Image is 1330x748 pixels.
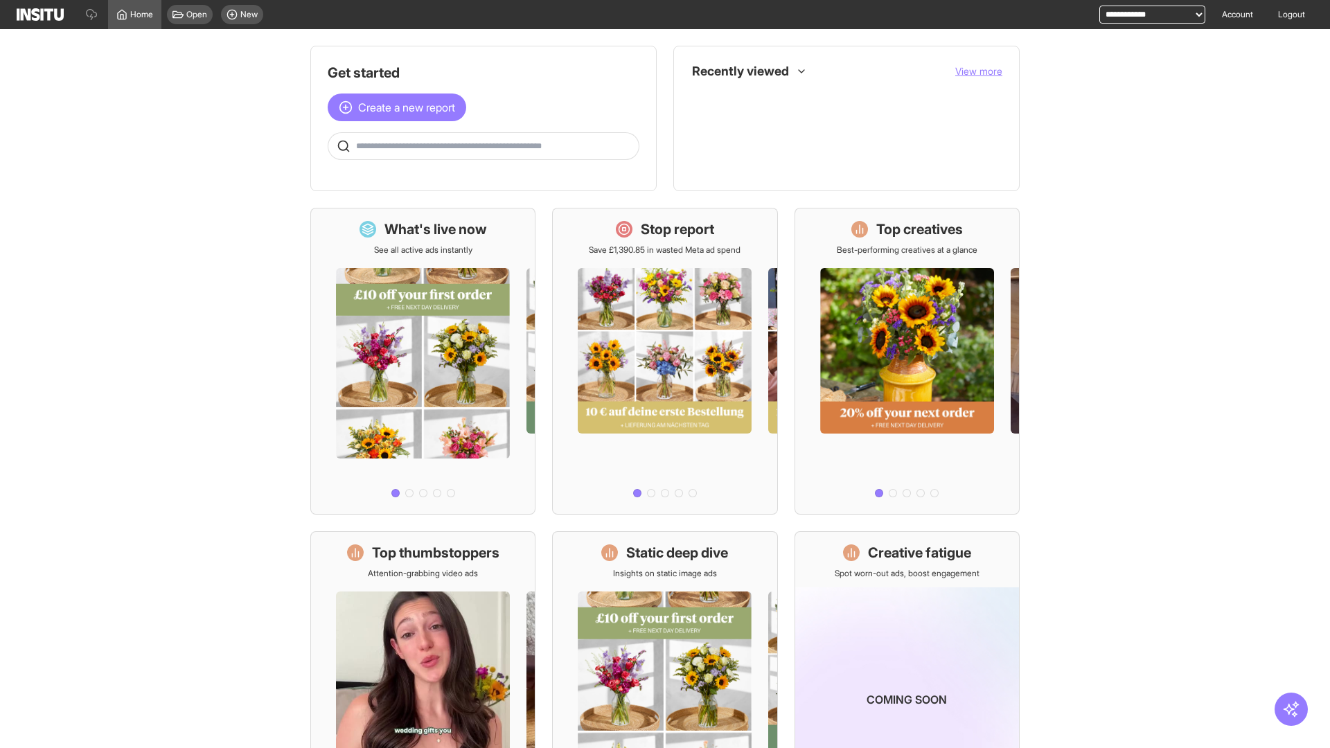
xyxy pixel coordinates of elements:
[876,220,963,239] h1: Top creatives
[795,208,1020,515] a: Top creativesBest-performing creatives at a glance
[589,244,741,256] p: Save £1,390.85 in wasted Meta ad spend
[368,568,478,579] p: Attention-grabbing video ads
[358,99,455,116] span: Create a new report
[552,208,777,515] a: Stop reportSave £1,390.85 in wasted Meta ad spend
[240,9,258,20] span: New
[310,208,535,515] a: What's live nowSee all active ads instantly
[626,543,728,562] h1: Static deep dive
[374,244,472,256] p: See all active ads instantly
[17,8,64,21] img: Logo
[955,65,1002,77] span: View more
[613,568,717,579] p: Insights on static image ads
[130,9,153,20] span: Home
[186,9,207,20] span: Open
[641,220,714,239] h1: Stop report
[384,220,487,239] h1: What's live now
[955,64,1002,78] button: View more
[328,63,639,82] h1: Get started
[328,93,466,121] button: Create a new report
[837,244,977,256] p: Best-performing creatives at a glance
[372,543,499,562] h1: Top thumbstoppers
